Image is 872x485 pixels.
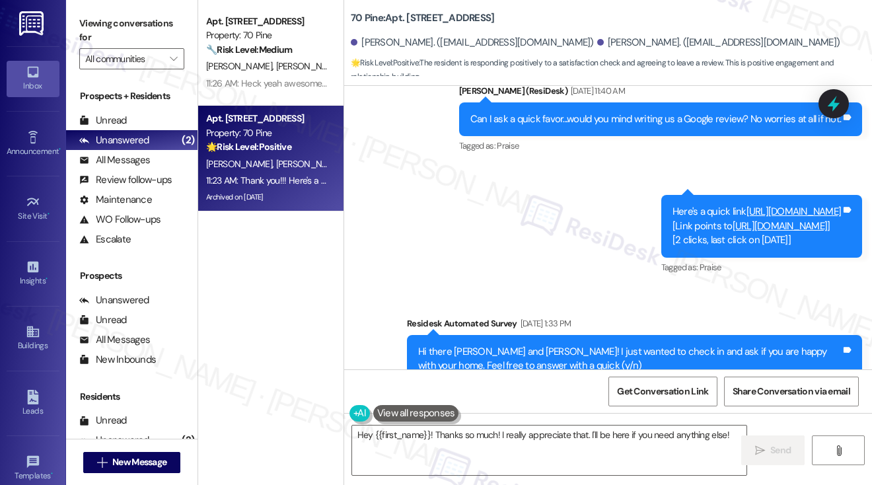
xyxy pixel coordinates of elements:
div: Unanswered [79,433,149,447]
div: Prospects [66,269,198,283]
a: Site Visit • [7,191,59,227]
div: Archived on [DATE] [205,189,330,205]
span: • [59,145,61,154]
span: [PERSON_NAME] [206,60,276,72]
div: Here's a quick link [Link points to ] [2 clicks, last click on [DATE]] [672,205,841,247]
div: Unread [79,414,127,428]
a: [URL][DOMAIN_NAME] [746,205,842,218]
label: Viewing conversations for [79,13,184,48]
a: Inbox [7,61,59,96]
div: [PERSON_NAME]. ([EMAIL_ADDRESS][DOMAIN_NAME]) [351,36,594,50]
div: Residents [66,390,198,404]
div: 11:23 AM: Thank you!!! Here's a quick link [URL][DOMAIN_NAME] [206,174,444,186]
div: Unanswered [79,133,149,147]
div: Maintenance [79,193,152,207]
span: • [46,274,48,283]
strong: 🌟 Risk Level: Positive [351,57,419,68]
div: Property: 70 Pine [206,126,328,140]
strong: 🔧 Risk Level: Medium [206,44,292,56]
div: 11:26 AM: Heck yeah awesome! Appreciate you following up on this for us. [206,77,486,89]
div: Tagged as: [459,136,863,155]
div: Escalate [79,233,131,246]
img: ResiDesk Logo [19,11,46,36]
div: Can I ask a quick favor...would you mind writing us a Google review? No worries at all if not. [470,112,842,126]
div: Tagged as: [661,258,862,277]
div: Prospects + Residents [66,89,198,103]
span: : The resident is responding positively to a satisfaction check and agreeing to leave a review. T... [351,56,872,85]
i:  [97,457,107,468]
span: • [48,209,50,219]
div: Unanswered [79,293,149,307]
div: [PERSON_NAME] (ResiDesk) [459,84,863,102]
div: [PERSON_NAME]. ([EMAIL_ADDRESS][DOMAIN_NAME]) [597,36,840,50]
button: Get Conversation Link [608,377,717,406]
span: Share Conversation via email [733,385,850,398]
div: (2) [178,430,198,451]
span: New Message [112,455,166,469]
div: WO Follow-ups [79,213,161,227]
span: [PERSON_NAME] [206,158,276,170]
div: Unread [79,313,127,327]
button: New Message [83,452,181,473]
i:  [170,54,177,64]
div: All Messages [79,333,150,347]
div: Apt. [STREET_ADDRESS] [206,112,328,126]
div: (2) [178,130,198,151]
div: Property: 70 Pine [206,28,328,42]
a: Buildings [7,320,59,356]
div: New Inbounds [79,353,156,367]
input: All communities [85,48,163,69]
strong: 🌟 Risk Level: Positive [206,141,291,153]
span: [PERSON_NAME] [276,158,342,170]
textarea: Hey {{first_name}}! Thanks so much! I really appreciate that. I'll be here if you need anything e... [352,426,746,475]
span: Send [770,443,791,457]
div: [DATE] 11:40 AM [567,84,625,98]
div: [DATE] 1:33 PM [517,317,571,330]
span: Get Conversation Link [617,385,708,398]
span: Praise [497,140,519,151]
div: Residesk Automated Survey [407,317,862,335]
div: Review follow-ups [79,173,172,187]
span: Praise [700,262,721,273]
div: Apt. [STREET_ADDRESS] [206,15,328,28]
button: Send [741,435,805,465]
div: Unread [79,114,127,128]
button: Share Conversation via email [724,377,859,406]
div: Hi there [PERSON_NAME] and [PERSON_NAME]! I just wanted to check in and ask if you are happy with... [418,345,841,373]
a: Insights • [7,256,59,291]
span: • [51,469,53,478]
a: Leads [7,386,59,422]
b: 70 Pine: Apt. [STREET_ADDRESS] [351,11,494,25]
i:  [755,445,765,456]
span: [PERSON_NAME] [276,60,342,72]
a: [URL][DOMAIN_NAME] [733,219,828,233]
div: All Messages [79,153,150,167]
i:  [834,445,844,456]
